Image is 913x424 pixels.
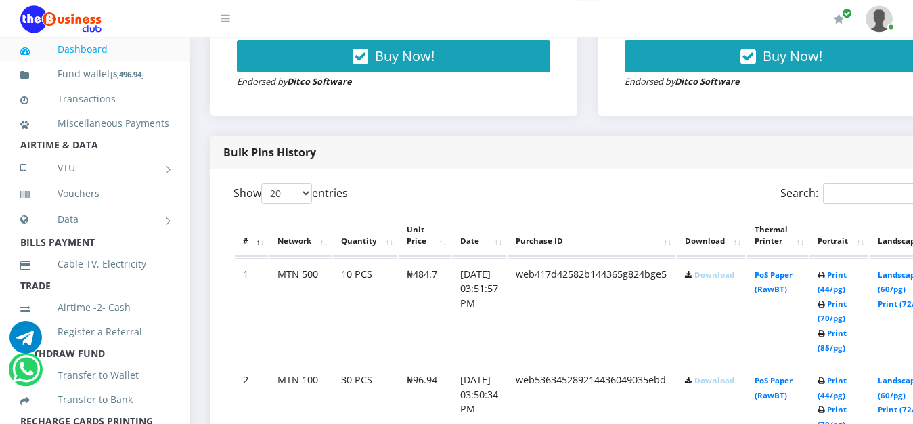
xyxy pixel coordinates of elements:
td: [DATE] 03:51:57 PM [452,258,506,363]
a: Print (70/pg) [818,299,847,324]
strong: Bulk Pins History [223,145,316,160]
a: Data [20,203,169,236]
span: Buy Now! [763,47,822,65]
small: Endorsed by [237,75,352,87]
a: Dashboard [20,34,169,65]
strong: Ditco Software [675,75,740,87]
a: PoS Paper (RawBT) [755,375,793,400]
a: Print (44/pg) [818,375,847,400]
th: Date: activate to sort column ascending [452,215,506,257]
th: Purchase ID: activate to sort column ascending [508,215,675,257]
th: Portrait: activate to sort column ascending [809,215,868,257]
a: Transfer to Wallet [20,360,169,391]
a: Chat for support [9,331,42,354]
small: Endorsed by [625,75,740,87]
th: Download: activate to sort column ascending [677,215,745,257]
a: Vouchers [20,178,169,209]
a: Fund wallet[5,496.94] [20,58,169,90]
a: Cable TV, Electricity [20,249,169,280]
a: Register a Referral [20,316,169,347]
a: Miscellaneous Payments [20,108,169,139]
span: Buy Now! [375,47,435,65]
img: Logo [20,5,102,33]
td: ₦484.7 [399,258,451,363]
select: Showentries [261,183,312,204]
small: [ ] [110,69,144,79]
td: MTN 500 [269,258,332,363]
button: Buy Now! [237,40,550,72]
td: web417d42582b144365g824bge5 [508,258,675,363]
th: Quantity: activate to sort column ascending [333,215,397,257]
a: Airtime -2- Cash [20,292,169,323]
a: Transactions [20,83,169,114]
label: Show entries [233,183,348,204]
a: Download [694,270,734,280]
th: Thermal Printer: activate to sort column ascending [747,215,808,257]
a: Download [694,375,734,385]
a: Transfer to Bank [20,384,169,415]
a: Print (85/pg) [818,328,847,353]
a: Print (44/pg) [818,270,847,295]
a: VTU [20,151,169,185]
td: 1 [235,258,268,363]
td: 10 PCS [333,258,397,363]
span: Renew/Upgrade Subscription [842,8,852,18]
th: #: activate to sort column descending [235,215,268,257]
b: 5,496.94 [113,69,141,79]
strong: Ditco Software [287,75,352,87]
a: PoS Paper (RawBT) [755,270,793,295]
th: Network: activate to sort column ascending [269,215,332,257]
a: Chat for support [12,363,40,385]
i: Renew/Upgrade Subscription [834,14,844,24]
img: User [866,5,893,32]
th: Unit Price: activate to sort column ascending [399,215,451,257]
